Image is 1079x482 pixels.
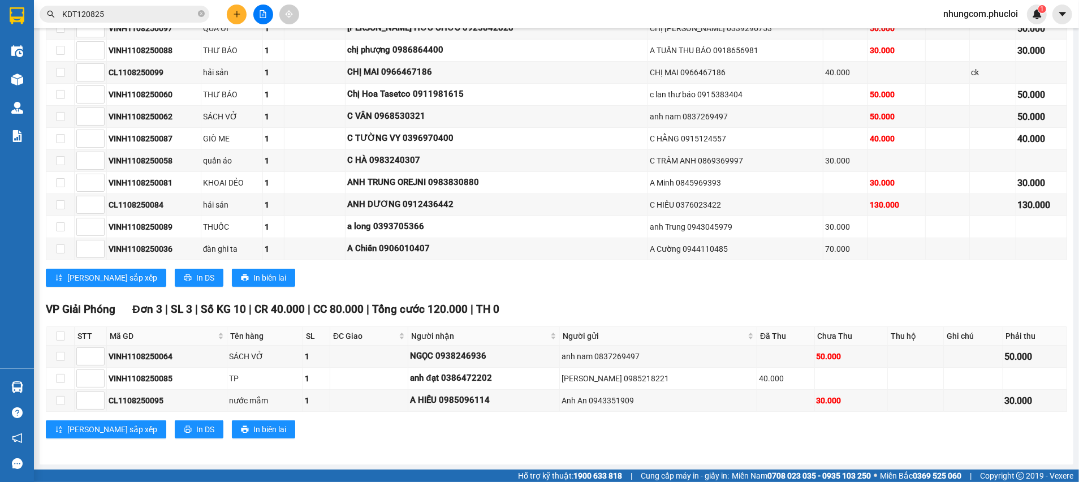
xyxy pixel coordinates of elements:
div: CL1108250095 [109,394,225,407]
div: THƯ BÁO [203,44,261,57]
div: A TUẤN THU BÁO 0918656981 [650,44,821,57]
div: SÁCH VỞ [203,110,261,123]
div: 1 [265,22,282,35]
b: GỬI : VP Vinh [14,82,107,101]
div: VINH1108250036 [109,243,199,255]
div: NGỌC 0938246936 [410,350,558,363]
div: 130.000 [1018,198,1065,212]
span: Mã GD [110,330,215,342]
div: VINH1108250060 [109,88,199,101]
strong: 1900 633 818 [573,471,622,480]
div: Chị Hoa Tasetco 0911981615 [347,88,646,101]
div: VINH1108250089 [109,221,199,233]
div: quần áo [203,154,261,167]
span: printer [241,425,249,434]
div: ANH DƯƠNG 0912436442 [347,198,646,212]
div: 50.000 [1018,21,1065,36]
div: ck [972,66,1014,79]
div: 70.000 [825,243,866,255]
div: VINH1108250081 [109,177,199,189]
div: 30.000 [870,177,923,189]
span: CC 80.000 [313,303,364,316]
div: hải sản [203,199,261,211]
div: C TƯỜNG VY 0396970400 [347,132,646,145]
span: notification [12,433,23,444]
td: VINH1108250062 [107,106,201,128]
div: 30.000 [817,394,886,407]
div: 1 [265,221,282,233]
td: VINH1108250089 [107,216,201,238]
button: file-add [253,5,273,24]
span: caret-down [1058,9,1068,19]
div: 1 [265,177,282,189]
div: SÁCH VỞ [229,350,301,363]
button: printerIn biên lai [232,269,295,287]
div: 40.000 [870,132,923,145]
div: 1 [265,154,282,167]
div: VINH1108250062 [109,110,199,123]
th: Ghi chú [944,327,1003,346]
span: sort-ascending [55,274,63,283]
span: Hỗ trợ kỹ thuật: [518,470,622,482]
div: KHOAI DẺO [203,177,261,189]
div: anh nam 0837269497 [650,110,821,123]
div: VINH1108250085 [109,372,225,385]
div: A Chiến 0906010407 [347,242,646,256]
th: Tên hàng [227,327,304,346]
button: aim [279,5,299,24]
span: close-circle [198,10,205,17]
button: printerIn DS [175,269,223,287]
div: CHỊ MAI 0966467186 [347,66,646,79]
span: search [47,10,55,18]
div: 50.000 [817,350,886,363]
div: CL1108250084 [109,199,199,211]
div: Anh An 0943351909 [562,394,755,407]
span: Tổng cước 120.000 [372,303,468,316]
td: VINH1108250087 [107,128,201,150]
div: [PERSON_NAME] 0985218221 [562,372,755,385]
div: C HẰNG 0915124557 [650,132,821,145]
span: message [12,458,23,469]
td: VINH1108250036 [107,238,201,260]
td: CL1108250095 [107,390,227,412]
div: CL1108250099 [109,66,199,79]
div: ANH TRUNG OREJNI 0983830880 [347,176,646,190]
div: 50.000 [870,22,923,35]
div: THUỐC [203,221,261,233]
span: [PERSON_NAME] sắp xếp [67,423,157,436]
td: VINH1108250085 [107,368,227,390]
div: 50.000 [870,110,923,123]
span: file-add [259,10,267,18]
span: | [308,303,310,316]
span: VP Giải Phóng [46,303,115,316]
div: c lan thư báo 0915383404 [650,88,821,101]
th: SL [303,327,330,346]
span: | [366,303,369,316]
div: 40.000 [1018,132,1065,146]
div: 1 [265,44,282,57]
span: In biên lai [253,423,286,436]
span: Miền Nam [732,470,871,482]
button: sort-ascending[PERSON_NAME] sắp xếp [46,420,166,438]
img: logo.jpg [14,14,71,71]
span: printer [184,425,192,434]
div: THƯ BÁO [203,88,261,101]
strong: 0369 525 060 [913,471,961,480]
div: QUẢ ỔI [203,22,261,35]
span: question-circle [12,407,23,418]
div: C HÀ 0983240307 [347,154,646,167]
div: GIÒ ME [203,132,261,145]
div: 130.000 [870,199,923,211]
div: 40.000 [759,372,812,385]
span: TH 0 [476,303,499,316]
img: warehouse-icon [11,381,23,393]
div: CHỊ [PERSON_NAME] 0339296753 [650,22,821,35]
span: 1 [1040,5,1044,13]
div: 50.000 [1005,350,1065,364]
span: | [471,303,473,316]
div: 30.000 [1005,394,1065,408]
div: 50.000 [1018,88,1065,102]
div: 1 [265,199,282,211]
img: icon-new-feature [1032,9,1042,19]
span: aim [285,10,293,18]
